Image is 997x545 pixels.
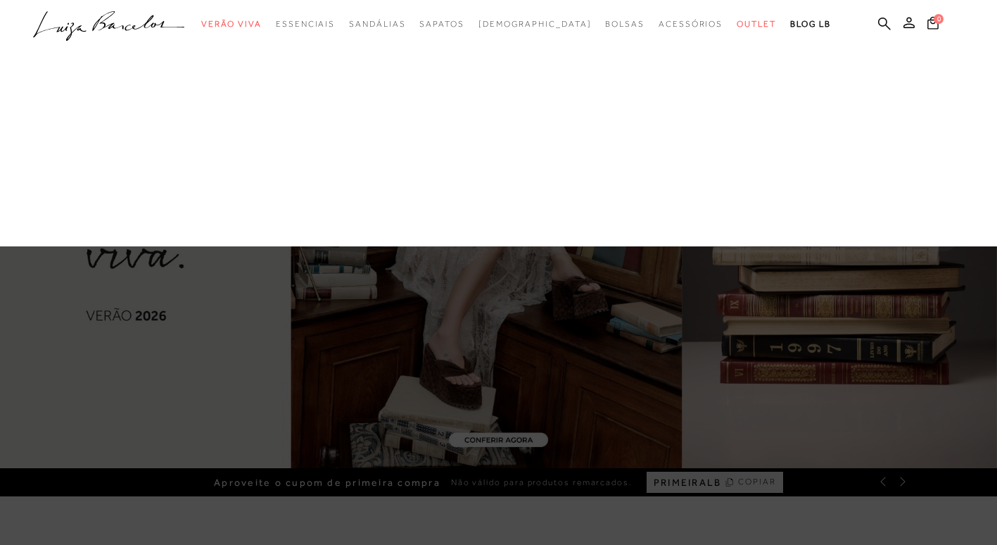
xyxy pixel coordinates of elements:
a: categoryNavScreenReaderText [737,11,776,37]
span: Acessórios [659,19,723,29]
span: BLOG LB [790,19,831,29]
a: categoryNavScreenReaderText [419,11,464,37]
span: Essenciais [276,19,335,29]
a: categoryNavScreenReaderText [659,11,723,37]
span: [DEMOGRAPHIC_DATA] [478,19,592,29]
a: noSubCategoriesText [478,11,592,37]
span: Bolsas [605,19,644,29]
a: categoryNavScreenReaderText [276,11,335,37]
span: Outlet [737,19,776,29]
span: Sandálias [349,19,405,29]
span: 0 [934,14,944,24]
a: categoryNavScreenReaderText [349,11,405,37]
span: Sapatos [419,19,464,29]
a: categoryNavScreenReaderText [605,11,644,37]
a: categoryNavScreenReaderText [201,11,262,37]
button: 0 [923,15,943,35]
span: Verão Viva [201,19,262,29]
a: BLOG LB [790,11,831,37]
